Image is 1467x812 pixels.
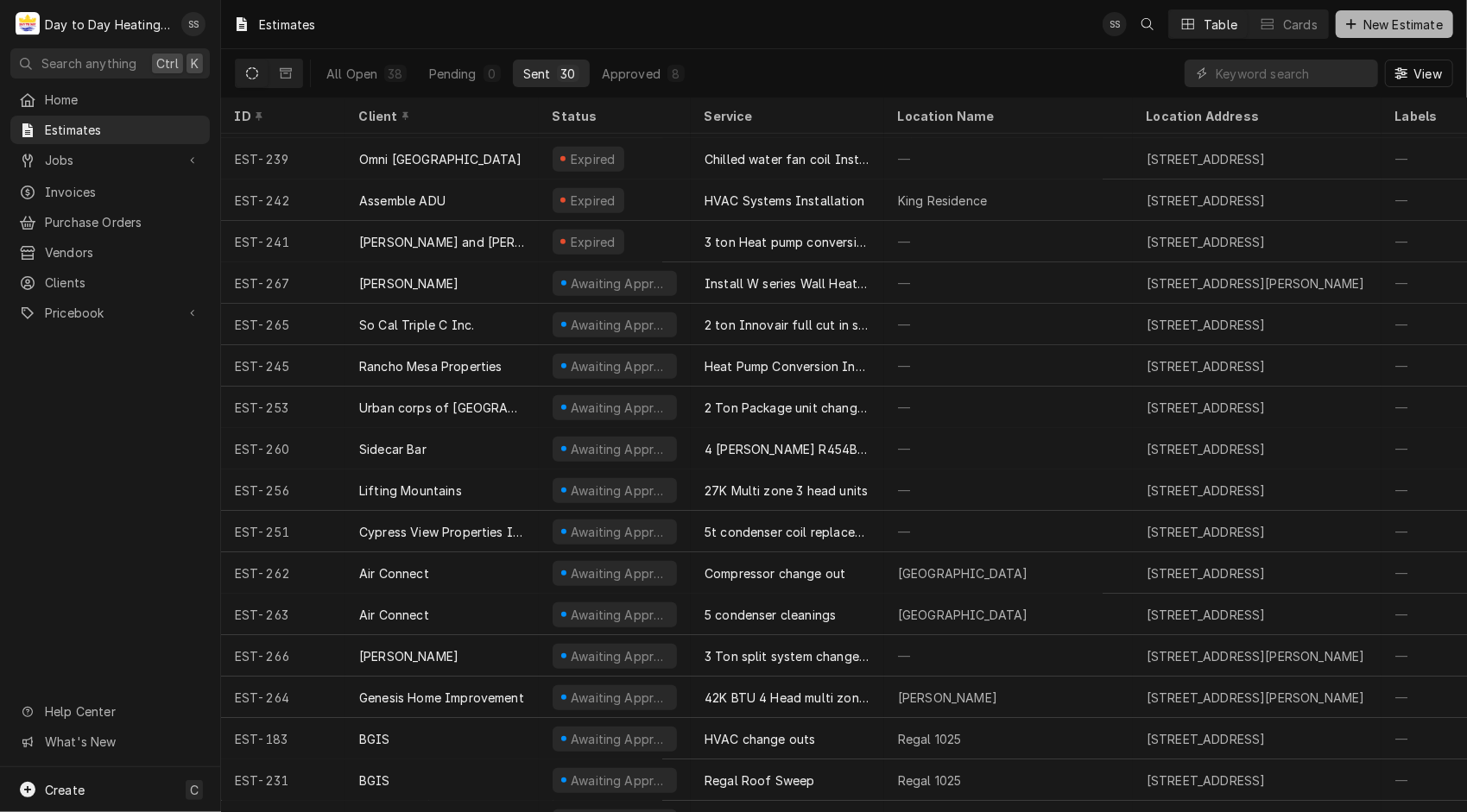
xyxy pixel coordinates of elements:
div: Day to Day Heating and Cooling's Avatar [16,12,40,36]
div: Awaiting Approval [569,440,670,458]
div: Location Name [898,107,1116,125]
div: HVAC change outs [705,730,816,748]
div: Shaun Smith's Avatar [181,12,206,36]
div: Table [1204,16,1237,34]
div: [STREET_ADDRESS] [1147,730,1266,748]
span: K [191,54,199,72]
div: [STREET_ADDRESS] [1147,192,1266,210]
div: 5t condenser coil replacement [705,523,870,541]
span: Invoices [45,183,201,201]
div: 30 [560,65,575,83]
div: — [884,304,1133,345]
div: EST-266 [221,635,345,677]
div: Regal Roof Sweep [705,771,815,790]
div: [STREET_ADDRESS] [1147,316,1266,334]
div: EST-265 [221,304,345,345]
div: 8 [671,65,681,83]
span: Ctrl [156,54,179,72]
span: Estimates [45,121,201,139]
a: Go to Pricebook [10,299,210,327]
div: EST-242 [221,179,345,221]
div: [STREET_ADDRESS] [1147,564,1266,582]
div: — [884,221,1133,262]
div: — [884,428,1133,469]
div: Awaiting Approval [569,274,670,293]
div: Service [705,107,867,125]
div: EST-263 [221,594,345,635]
div: Awaiting Approval [569,316,670,334]
div: [STREET_ADDRESS] [1147,440,1266,458]
div: [PERSON_NAME] and [PERSON_NAME] [359,233,525,251]
div: [STREET_ADDRESS][PERSON_NAME] [1147,274,1365,293]
span: New Estimate [1360,16,1446,34]
span: Vendors [45,243,201,261]
div: EST-262 [221,552,345,594]
div: HVAC Systems Installation [705,192,864,210]
button: View [1385,60,1453,87]
div: Sidecar Bar [359,440,427,458]
button: New Estimate [1336,10,1453,38]
div: 4 [PERSON_NAME] R454B changeout [705,440,870,458]
div: Awaiting Approval [569,606,670,624]
div: — [884,345,1133,387]
div: Shaun Smith's Avatar [1103,12,1127,36]
div: EST-251 [221,511,345,552]
div: 2 Ton Package unit change out [705,399,870,417]
div: Sent [523,65,551,83]
div: Expired [568,150,617,168]
div: 0 [487,65,497,83]
div: [PERSON_NAME] [359,647,458,665]
a: Home [10,85,210,114]
span: Purchase Orders [45,213,201,231]
span: C [190,781,199,799]
div: 27K Multi zone 3 head units [705,482,868,500]
div: Compressor change out [705,564,845,582]
a: Estimates [10,116,210,144]
div: [STREET_ADDRESS] [1147,150,1266,168]
div: Approved [602,65,661,83]
a: Go to Jobs [10,146,210,174]
span: Create [45,783,85,797]
div: [STREET_ADDRESS][PERSON_NAME] [1147,647,1365,665]
div: — [884,511,1133,552]
div: [PERSON_NAME] [898,689,997,707]
span: Home [45,91,201,109]
span: What's New [45,733,199,751]
div: Day to Day Heating and Cooling [45,16,172,34]
div: 3 Ton split system change out [705,647,870,665]
div: EST-264 [221,677,345,718]
div: Awaiting Approval [569,730,670,748]
div: Awaiting Approval [569,482,670,500]
div: SS [1103,12,1127,36]
div: Cards [1283,16,1318,34]
div: Awaiting Approval [569,399,670,417]
div: Regal 1025 [898,730,962,748]
div: [STREET_ADDRESS] [1147,606,1266,624]
div: Assemble ADU [359,192,446,210]
div: D [16,12,40,36]
span: Search anything [41,54,136,72]
div: Location Address [1147,107,1364,125]
a: Purchase Orders [10,208,210,236]
div: [STREET_ADDRESS] [1147,523,1266,541]
div: 42K BTU 4 Head multi zone system install [705,689,870,707]
div: [STREET_ADDRESS] [1147,357,1266,375]
a: Vendors [10,238,210,267]
div: Awaiting Approval [569,647,670,665]
div: Expired [568,233,617,251]
div: 38 [388,65,402,83]
div: Install W series Wall Heater in the living room [705,274,870,293]
div: All Open [326,65,377,83]
a: Go to Help Center [10,697,210,726]
div: Awaiting Approval [569,564,670,582]
div: Awaiting Approval [569,523,670,541]
div: [GEOGRAPHIC_DATA] [898,564,1028,582]
div: EST-183 [221,718,345,759]
div: — [884,635,1133,677]
div: Air Connect [359,564,429,582]
div: BGIS [359,771,390,790]
div: EST-245 [221,345,345,387]
div: [STREET_ADDRESS][PERSON_NAME] [1147,689,1365,707]
div: 3 ton Heat pump conversion [705,233,870,251]
div: ID [235,107,328,125]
